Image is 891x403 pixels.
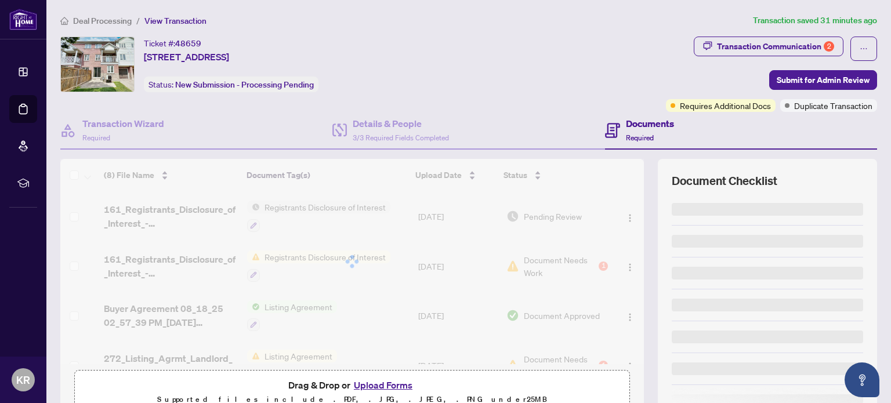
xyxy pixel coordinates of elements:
div: Status: [144,77,318,92]
div: 2 [824,41,834,52]
span: ellipsis [860,45,868,53]
span: Duplicate Transaction [794,99,872,112]
span: View Transaction [144,16,207,26]
span: home [60,17,68,25]
li: / [136,14,140,27]
span: [STREET_ADDRESS] [144,50,229,64]
span: New Submission - Processing Pending [175,79,314,90]
span: Drag & Drop or [288,377,416,393]
span: Required [82,133,110,142]
img: IMG-W12245837_1.jpg [61,37,134,92]
span: 48659 [175,38,201,49]
span: Requires Additional Docs [680,99,771,112]
article: Transaction saved 31 minutes ago [753,14,877,27]
button: Submit for Admin Review [769,70,877,90]
img: logo [9,9,37,30]
div: Transaction Communication [717,37,834,56]
button: Transaction Communication2 [694,37,843,56]
h4: Details & People [353,117,449,130]
span: Document Checklist [672,173,777,189]
span: Submit for Admin Review [777,71,870,89]
h4: Transaction Wizard [82,117,164,130]
span: Deal Processing [73,16,132,26]
span: 3/3 Required Fields Completed [353,133,449,142]
button: Open asap [845,362,879,397]
span: KR [16,372,30,388]
button: Upload Forms [350,377,416,393]
div: Ticket #: [144,37,201,50]
span: Required [626,133,654,142]
h4: Documents [626,117,674,130]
